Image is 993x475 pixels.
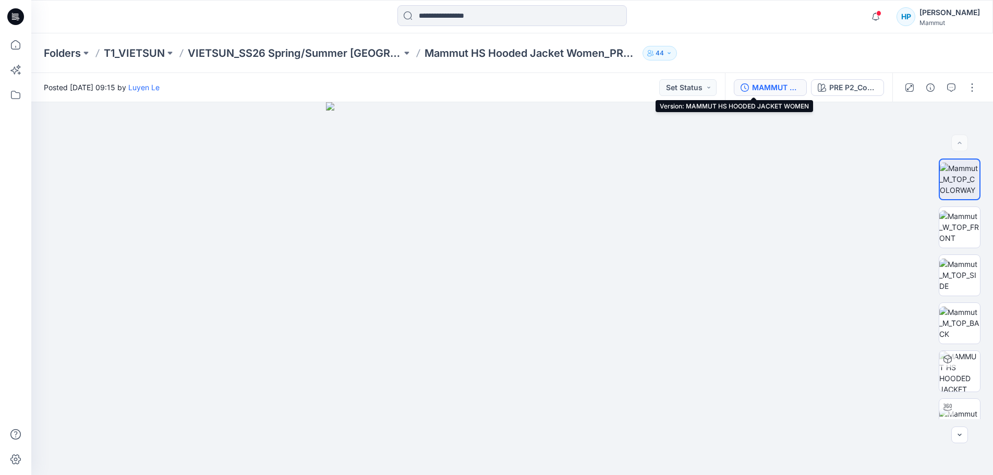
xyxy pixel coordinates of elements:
[939,307,980,339] img: Mammut_M_TOP_BACK
[829,82,877,93] div: PRE P2_Comment
[128,83,160,92] a: Luyen Le
[188,46,402,60] a: VIETSUN_SS26 Spring/Summer [GEOGRAPHIC_DATA]
[425,46,638,60] p: Mammut HS Hooded Jacket Women_PRE P2
[919,6,980,19] div: [PERSON_NAME]
[897,7,915,26] div: HP
[44,82,160,93] span: Posted [DATE] 09:15 by
[734,79,807,96] button: MAMMUT HS HOODED JACKET WOMEN
[811,79,884,96] button: PRE P2_Comment
[643,46,677,60] button: 44
[104,46,165,60] a: T1_VIETSUN
[326,102,699,475] img: eyJhbGciOiJIUzI1NiIsImtpZCI6IjAiLCJzbHQiOiJzZXMiLCJ0eXAiOiJKV1QifQ.eyJkYXRhIjp7InR5cGUiOiJzdG9yYW...
[922,79,939,96] button: Details
[940,163,979,196] img: Mammut_M_TOP_COLORWAY
[919,19,980,27] div: Mammut
[656,47,664,59] p: 44
[939,351,980,392] img: MAMMUT HS HOODED JACKET WOMEN PRE P2_Comment
[752,82,800,93] div: MAMMUT HS HOODED JACKET WOMEN
[939,408,980,430] img: Mammut_M_TOP_TT
[939,259,980,291] img: Mammut_M_TOP_SIDE
[939,211,980,243] img: Mammut_W_TOP_FRONT
[44,46,81,60] a: Folders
